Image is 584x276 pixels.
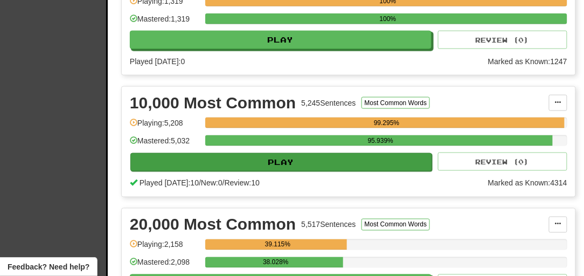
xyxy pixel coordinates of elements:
span: New: 0 [201,179,223,188]
div: Playing: 2,158 [130,239,200,257]
button: Play [130,153,432,171]
button: Most Common Words [361,219,430,231]
div: 38.028% [208,257,343,268]
div: 100% [208,13,567,24]
button: Play [130,31,432,49]
div: Mastered: 5,032 [130,135,200,153]
div: 95.939% [208,135,552,146]
button: Review (0) [438,153,567,171]
button: Review (0) [438,31,567,49]
div: 39.115% [208,239,347,250]
span: Played [DATE]: 10 [140,179,199,188]
div: 99.295% [208,118,565,128]
span: Review: 10 [225,179,260,188]
div: Playing: 5,208 [130,118,200,135]
span: / [223,179,225,188]
div: Marked as Known: 1247 [488,56,567,67]
div: Mastered: 2,098 [130,257,200,275]
div: Mastered: 1,319 [130,13,200,31]
span: / [199,179,201,188]
span: Open feedback widget [8,261,89,272]
div: 5,517 Sentences [301,219,356,230]
div: Marked as Known: 4314 [488,178,567,189]
div: 5,245 Sentences [301,98,356,108]
span: Played [DATE]: 0 [130,57,185,66]
div: 10,000 Most Common [130,95,296,111]
div: 20,000 Most Common [130,217,296,233]
button: Most Common Words [361,97,430,109]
